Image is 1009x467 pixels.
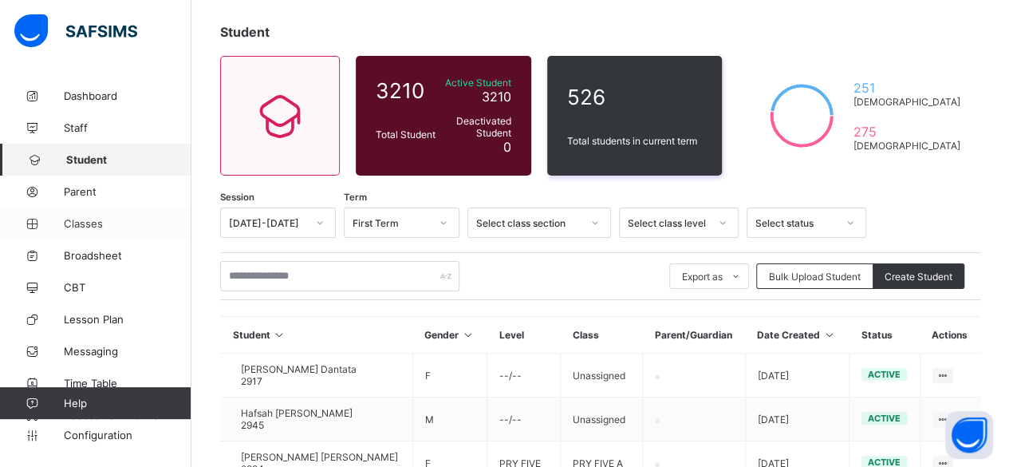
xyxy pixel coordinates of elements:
[241,419,264,431] span: 2945
[64,377,191,390] span: Time Table
[945,411,993,459] button: Open asap
[643,317,745,354] th: Parent/Guardian
[682,271,723,283] span: Export as
[745,317,849,354] th: Date Created
[567,85,703,109] span: 526
[853,140,960,152] span: [DEMOGRAPHIC_DATA]
[64,185,191,198] span: Parent
[853,80,960,96] span: 251
[443,115,511,139] span: Deactivated Student
[412,398,487,441] td: M
[849,317,920,354] th: Status
[628,217,709,229] div: Select class level
[241,375,262,387] span: 2917
[376,78,436,103] span: 3210
[241,407,353,419] span: Hafsah [PERSON_NAME]
[769,271,861,283] span: Bulk Upload Student
[273,329,286,341] i: Sort in Ascending Order
[868,369,901,380] span: active
[353,217,430,229] div: First Term
[64,397,191,410] span: Help
[482,89,511,105] span: 3210
[64,281,191,294] span: CBT
[920,317,980,354] th: Actions
[567,135,703,147] span: Total students in current term
[64,89,191,102] span: Dashboard
[221,317,413,354] th: Student
[885,271,952,283] span: Create Student
[503,139,511,155] span: 0
[561,354,643,398] td: Unassigned
[476,217,581,229] div: Select class section
[443,77,511,89] span: Active Student
[220,24,270,40] span: Student
[561,317,643,354] th: Class
[64,313,191,326] span: Lesson Plan
[755,217,837,229] div: Select status
[64,345,191,358] span: Messaging
[745,398,849,441] td: [DATE]
[412,354,487,398] td: F
[487,354,561,398] td: --/--
[561,398,643,441] td: Unassigned
[822,329,836,341] i: Sort in Ascending Order
[461,329,475,341] i: Sort in Ascending Order
[241,363,357,375] span: [PERSON_NAME] Dantata
[14,14,137,48] img: safsims
[853,124,960,140] span: 275
[64,249,191,262] span: Broadsheet
[487,398,561,441] td: --/--
[64,121,191,134] span: Staff
[853,96,960,108] span: [DEMOGRAPHIC_DATA]
[372,125,439,144] div: Total Student
[241,451,398,463] span: [PERSON_NAME] [PERSON_NAME]
[229,217,306,229] div: [DATE]-[DATE]
[64,429,191,441] span: Configuration
[66,153,191,166] span: Student
[412,317,487,354] th: Gender
[487,317,561,354] th: Level
[344,192,367,203] span: Term
[745,354,849,398] td: [DATE]
[220,192,254,203] span: Session
[868,413,901,424] span: active
[64,217,191,230] span: Classes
